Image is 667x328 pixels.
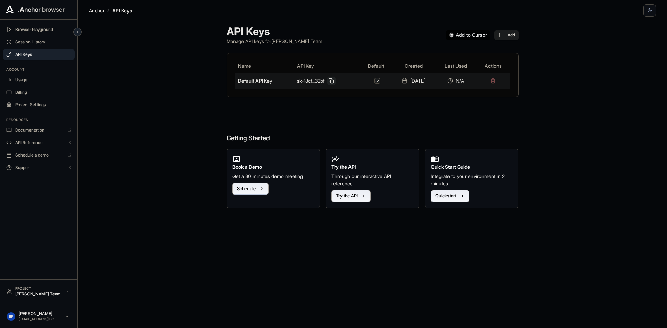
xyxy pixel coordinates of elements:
[3,99,75,110] button: Project Settings
[15,291,63,297] div: [PERSON_NAME] Team
[431,190,469,202] button: Quickstart
[3,150,75,161] a: Schedule a demo
[15,102,71,108] span: Project Settings
[232,183,269,195] button: Schedule
[3,49,75,60] button: API Keys
[331,173,413,187] p: Through our interactive API reference
[360,59,392,73] th: Default
[9,314,13,319] span: BP
[235,73,295,89] td: Default API Key
[112,7,132,14] p: API Keys
[331,190,371,202] button: Try the API
[89,7,105,14] p: Anchor
[62,312,71,321] button: Logout
[227,37,322,45] p: Manage API keys for [PERSON_NAME] Team
[18,5,41,15] span: .Anchor
[446,30,490,40] img: Add anchorbrowser MCP server to Cursor
[3,125,75,136] a: Documentation
[15,52,71,57] span: API Keys
[331,163,413,171] h2: Try the API
[19,311,59,317] div: [PERSON_NAME]
[327,77,336,85] button: Copy API key
[494,30,519,40] button: Add
[4,4,15,15] img: Anchor Icon
[227,25,322,37] h1: API Keys
[15,27,71,32] span: Browser Playground
[232,173,314,180] p: Get a 30 minutes demo meeting
[15,127,64,133] span: Documentation
[15,90,71,95] span: Billing
[431,173,513,187] p: Integrate to your environment in 2 minutes
[42,5,65,15] span: browser
[15,140,64,145] span: API Reference
[235,59,295,73] th: Name
[15,165,64,170] span: Support
[15,152,64,158] span: Schedule a demo
[3,24,75,35] button: Browser Playground
[227,106,519,143] h6: Getting Started
[395,77,432,84] div: [DATE]
[15,286,63,291] div: Project
[6,117,71,123] h3: Resources
[73,28,82,36] button: Collapse sidebar
[3,87,75,98] button: Billing
[294,59,360,73] th: API Key
[476,59,510,73] th: Actions
[15,39,71,45] span: Session History
[431,163,513,171] h2: Quick Start Guide
[392,59,435,73] th: Created
[19,317,59,322] div: [EMAIL_ADDRESS][DOMAIN_NAME]
[15,77,71,83] span: Usage
[438,77,474,84] div: N/A
[232,163,314,171] h2: Book a Demo
[3,137,75,148] a: API Reference
[6,67,71,72] h3: Account
[3,74,75,85] button: Usage
[435,59,476,73] th: Last Used
[297,77,357,85] div: sk-18cf...32bf
[3,162,75,173] a: Support
[3,283,74,300] button: Project[PERSON_NAME] Team
[89,7,132,14] nav: breadcrumb
[3,36,75,48] button: Session History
